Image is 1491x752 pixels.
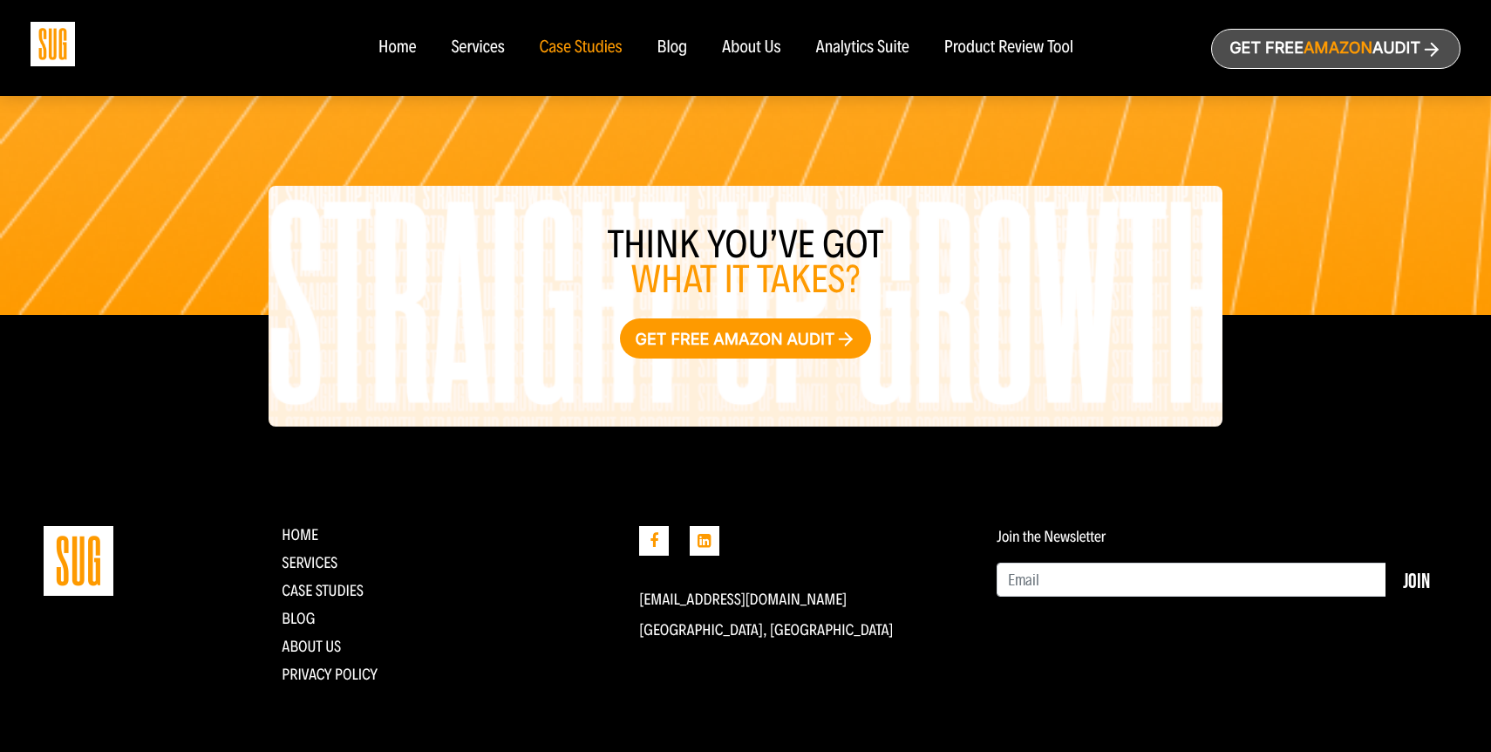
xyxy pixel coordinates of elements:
a: Blog [282,609,315,628]
a: About Us [282,637,341,656]
a: [EMAIL_ADDRESS][DOMAIN_NAME] [639,590,847,609]
a: About Us [722,38,781,58]
span: what it takes? [631,256,861,303]
p: [GEOGRAPHIC_DATA], [GEOGRAPHIC_DATA] [639,621,970,639]
a: Analytics Suite [816,38,909,58]
img: Straight Up Growth [44,526,113,596]
a: CASE STUDIES [282,581,364,600]
label: Join the Newsletter [997,528,1106,545]
input: Email [997,563,1386,598]
span: Amazon [1304,39,1372,58]
h3: Think you’ve got [269,228,1222,297]
a: Get freeAmazonAudit [1211,29,1460,69]
a: Privacy Policy [282,665,378,684]
a: Product Review Tool [944,38,1073,58]
a: Services [282,553,337,572]
button: Join [1385,563,1447,598]
a: Case Studies [540,38,623,58]
a: Services [451,38,504,58]
img: Sug [31,22,75,66]
a: Home [378,38,416,58]
a: Blog [657,38,688,58]
a: Get free Amazon audit [620,318,872,359]
a: Home [282,525,318,544]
